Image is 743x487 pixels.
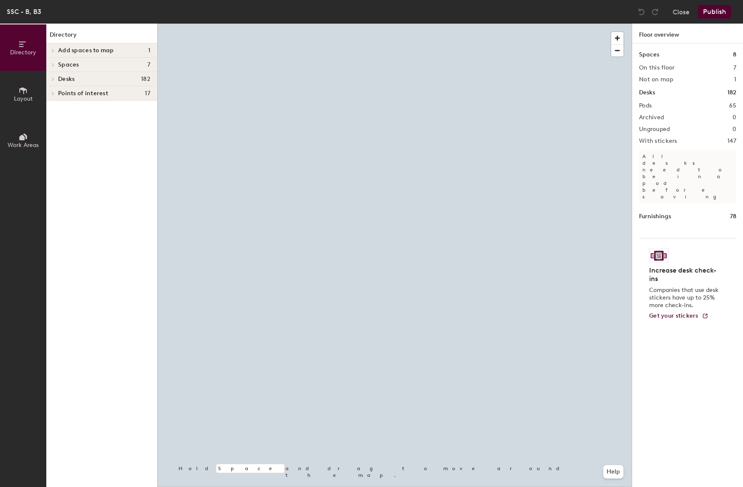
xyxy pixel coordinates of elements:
[58,62,79,68] span: Spaces
[733,64,736,71] h2: 7
[730,212,736,221] h1: 78
[734,76,736,83] h2: 1
[732,126,736,133] h2: 0
[58,47,114,54] span: Add spaces to map
[639,50,659,59] h1: Spaces
[147,62,150,68] span: 7
[10,49,36,56] span: Directory
[639,88,655,97] h1: Desks
[7,6,41,17] div: SSC - B, B3
[673,5,690,19] button: Close
[58,76,75,83] span: Desks
[649,312,698,319] span: Get your stickers
[698,5,731,19] button: Publish
[8,142,39,149] span: Work Areas
[639,102,652,109] h2: Pods
[727,88,736,97] h1: 182
[58,90,108,97] span: Points of interest
[141,76,150,83] span: 182
[732,114,736,121] h2: 0
[639,138,677,144] h2: With stickers
[639,150,736,203] p: All desks need to be in a pod before saving
[649,313,708,320] a: Get your stickers
[148,47,150,54] span: 1
[603,465,623,479] button: Help
[727,138,736,144] h2: 147
[649,266,721,283] h4: Increase desk check-ins
[145,90,150,97] span: 17
[639,126,670,133] h2: Ungrouped
[733,50,736,59] h1: 8
[649,286,721,309] p: Companies that use desk stickers have up to 25% more check-ins.
[639,212,671,221] h1: Furnishings
[639,76,673,83] h2: Not on map
[729,102,736,109] h2: 65
[639,114,664,121] h2: Archived
[632,24,743,43] h1: Floor overview
[651,8,659,16] img: Redo
[649,249,668,263] img: Sticker logo
[46,30,157,43] h1: Directory
[637,8,646,16] img: Undo
[639,64,675,71] h2: On this floor
[14,95,33,102] span: Layout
